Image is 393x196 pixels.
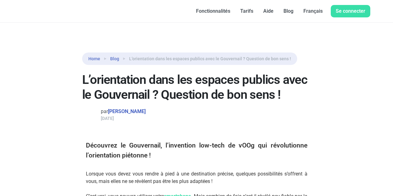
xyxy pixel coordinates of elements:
[191,5,235,17] a: Fonctionnalités
[119,55,291,62] li: L’orientation dans les espaces publics avec le Gouvernail ? Question de bon sens !
[235,5,258,17] a: Tarifs
[331,5,370,17] a: Se connecter
[263,8,274,14] font: Aide
[88,56,100,62] a: Home
[196,8,230,14] font: Fonctionnalités
[86,171,307,184] span: Lorsque vous devez vous rendre à pied à une destination précise, quelques possibilités s’offrent ...
[82,52,297,65] nav: breadcrumb
[336,8,365,14] font: Se connecter
[298,5,328,17] a: Français
[110,56,119,62] a: Blog
[240,8,253,14] font: Tarifs
[101,115,146,121] div: [DATE]
[101,108,146,115] div: par
[86,142,307,159] span: Découvrez le Gouvernail, l’invention low-tech de vOOg qui révolutionne l’orientation piétonne !
[82,72,311,102] h1: L’orientation dans les espaces publics avec le Gouvernail ? Question de bon sens !
[108,108,146,114] a: [PERSON_NAME]
[283,8,293,14] font: Blog
[278,5,298,17] a: Blog
[258,5,278,17] a: Aide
